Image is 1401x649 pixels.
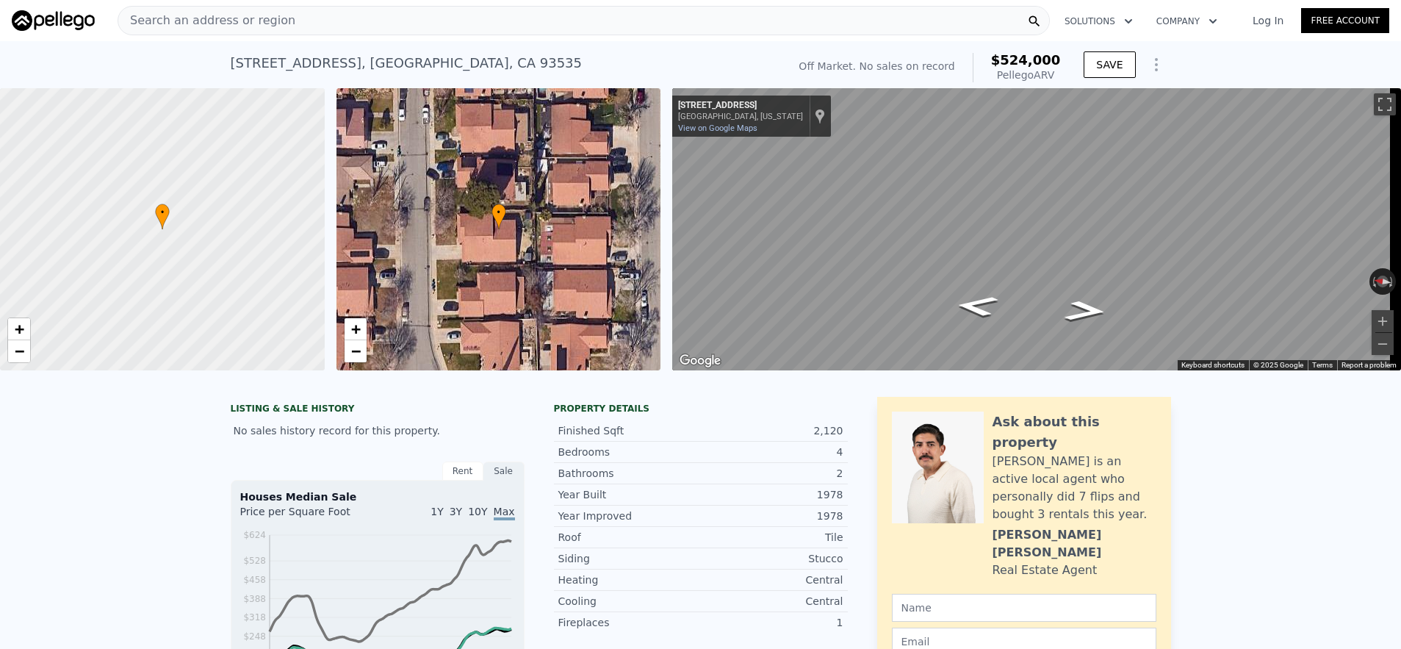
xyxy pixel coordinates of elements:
[678,123,757,133] a: View on Google Maps
[558,530,701,545] div: Roof
[491,204,506,229] div: •
[1301,8,1389,33] a: Free Account
[1253,361,1303,369] span: © 2025 Google
[243,631,266,642] tspan: $248
[993,453,1156,523] div: [PERSON_NAME] is an active local agent who personally did 7 flips and bought 3 rentals this year.
[558,423,701,438] div: Finished Sqft
[558,594,701,609] div: Cooling
[701,594,843,609] div: Central
[558,466,701,481] div: Bathrooms
[494,506,515,520] span: Max
[8,340,30,362] a: Zoom out
[678,100,803,112] div: [STREET_ADDRESS]
[991,52,1061,68] span: $524,000
[799,59,954,73] div: Off Market. No sales on record
[1341,361,1397,369] a: Report a problem
[892,594,1156,622] input: Name
[1372,333,1394,355] button: Zoom out
[558,573,701,587] div: Heating
[155,204,170,229] div: •
[1235,13,1301,28] a: Log In
[558,445,701,459] div: Bedrooms
[450,506,462,517] span: 3Y
[243,575,266,585] tspan: $458
[701,487,843,502] div: 1978
[468,506,487,517] span: 10Y
[701,509,843,523] div: 1978
[815,108,825,124] a: Show location on map
[1047,295,1125,326] path: Go South, Andale Ave
[701,445,843,459] div: 4
[676,351,724,370] a: Open this area in Google Maps (opens a new window)
[231,403,525,417] div: LISTING & SALE HISTORY
[1369,274,1397,289] button: Reset the view
[345,340,367,362] a: Zoom out
[701,615,843,630] div: 1
[1053,8,1145,35] button: Solutions
[558,615,701,630] div: Fireplaces
[558,509,701,523] div: Year Improved
[672,88,1401,370] div: Street View
[558,487,701,502] div: Year Built
[1084,51,1135,78] button: SAVE
[442,462,483,481] div: Rent
[1372,310,1394,332] button: Zoom in
[12,10,95,31] img: Pellego
[483,462,525,481] div: Sale
[155,206,170,219] span: •
[491,206,506,219] span: •
[243,612,266,623] tspan: $318
[676,351,724,370] img: Google
[243,594,266,604] tspan: $388
[1389,268,1397,295] button: Rotate clockwise
[15,342,24,360] span: −
[8,318,30,340] a: Zoom in
[991,68,1061,82] div: Pellego ARV
[554,403,848,415] div: Property details
[1369,268,1377,295] button: Rotate counterclockwise
[350,320,360,338] span: +
[243,530,266,540] tspan: $624
[993,562,1098,579] div: Real Estate Agent
[243,556,266,566] tspan: $528
[1312,361,1333,369] a: Terms (opens in new tab)
[558,551,701,566] div: Siding
[350,342,360,360] span: −
[701,466,843,481] div: 2
[345,318,367,340] a: Zoom in
[231,417,525,444] div: No sales history record for this property.
[431,506,443,517] span: 1Y
[672,88,1401,370] div: Map
[937,290,1016,321] path: Go North, Andale Ave
[15,320,24,338] span: +
[1181,360,1245,370] button: Keyboard shortcuts
[678,112,803,121] div: [GEOGRAPHIC_DATA], [US_STATE]
[701,573,843,587] div: Central
[701,551,843,566] div: Stucco
[1374,93,1396,115] button: Toggle fullscreen view
[701,423,843,438] div: 2,120
[993,526,1156,562] div: [PERSON_NAME] [PERSON_NAME]
[240,490,515,504] div: Houses Median Sale
[118,12,295,29] span: Search an address or region
[231,53,583,73] div: [STREET_ADDRESS] , [GEOGRAPHIC_DATA] , CA 93535
[1142,50,1171,79] button: Show Options
[1145,8,1229,35] button: Company
[240,504,378,528] div: Price per Square Foot
[701,530,843,545] div: Tile
[993,412,1156,453] div: Ask about this property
